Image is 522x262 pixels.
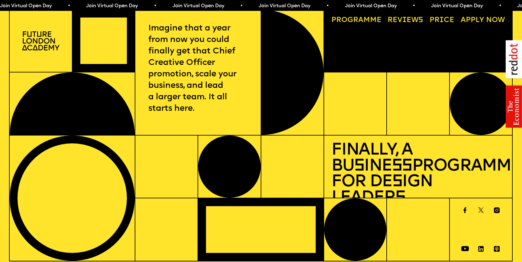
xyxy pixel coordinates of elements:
span: • [326,4,329,8]
span: a [358,17,363,24]
h1: Finally, a Bu ine Programme for De ign Leader [331,143,505,206]
a: Reviews [384,13,427,28]
span: s [354,158,364,175]
a: Price [426,13,458,28]
p: Imagine that a year from now you could finally get that Chief Creative Officer promotion, scale y... [148,23,247,114]
span: • [240,4,243,8]
span: • [499,4,501,8]
span: • [413,4,415,8]
a: Apply now [457,13,508,28]
span: • [68,4,70,8]
span: • [154,4,156,8]
span: s [395,190,405,206]
span: s [392,174,402,190]
span: ss [392,158,412,175]
span: A [461,17,466,24]
a: Programme [328,13,385,28]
